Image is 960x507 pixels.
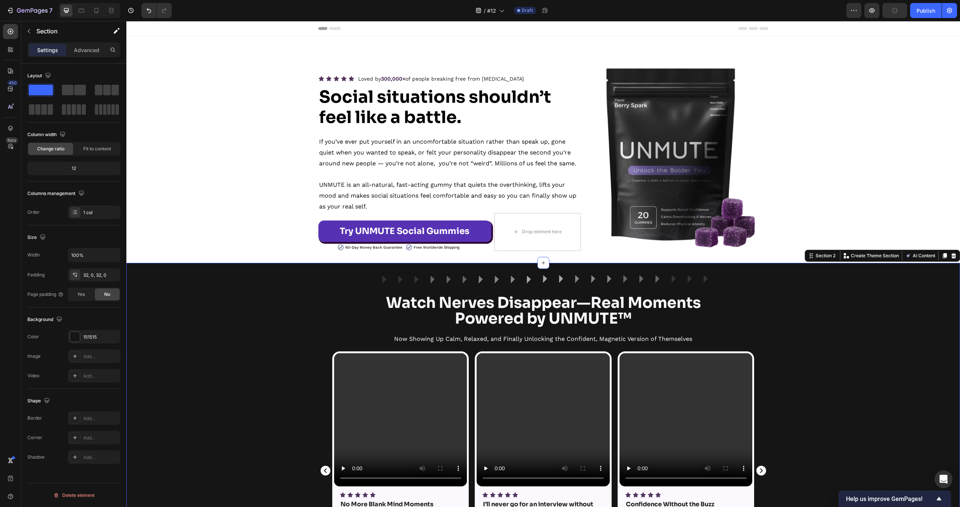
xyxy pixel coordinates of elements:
button: Delete element [27,489,120,501]
a: Try UNMUTE Social Gummies [192,199,365,221]
p: 7 [49,6,52,15]
div: Add... [83,415,118,422]
button: Carousel Next Arrow [629,444,641,456]
button: AI Content [777,230,810,239]
button: Carousel Back Arrow [193,444,205,456]
div: Add... [83,353,118,360]
video: Video [493,332,626,465]
div: Shape [27,396,51,406]
div: Column width [27,130,67,140]
p: Settings [37,46,58,54]
button: Show survey - Help us improve GemPages! [846,494,943,503]
p: 60-Day Money Back Guarantee [219,223,276,229]
div: Image [27,353,40,360]
button: Publish [910,3,942,18]
span: Draft [522,7,533,14]
img: gempages_574612042166567711-c1e36ce0-e3e8-4986-8dde-c8fc346f71a5.svg [211,223,217,229]
span: Change ratio [37,145,64,152]
video: Video [350,332,483,465]
div: Section 2 [688,231,711,238]
div: Background [27,315,64,325]
div: Undo/Redo [141,3,172,18]
div: Add... [83,454,118,461]
span: #12 [487,7,496,15]
div: 1 col [83,209,118,216]
div: Add... [83,435,118,441]
strong: Watch Nerves Disappear—Real Moments [259,272,574,291]
p: Free Worldwide Shipping [287,223,333,229]
div: Padding [27,271,45,278]
p: Section [36,27,98,36]
p: If you’ve ever put yourself in an uncomfortable situation rather than speak up, gone quiet when y... [193,115,454,148]
span: Fit to content [83,145,111,152]
div: Order [27,209,40,216]
span: Help us improve GemPages! [846,495,934,502]
div: 450 [7,80,18,86]
div: Open Intercom Messenger [934,470,952,488]
strong: 300,000+ [255,55,279,61]
div: Width [27,252,40,258]
p: UNMUTE is an all-natural, fast-acting gummy that quiets the overthinking, lifts your mood and mak... [193,159,454,191]
div: Publish [916,7,935,15]
p: Create Theme Section [724,231,772,238]
strong: Social situations shouldn’t feel like a battle. [193,65,425,107]
div: Page padding [27,291,64,298]
div: Columns management [27,189,86,199]
p: Try UNMUTE Social Gummies [213,202,343,218]
div: Layout [27,71,52,81]
div: Add... [83,373,118,379]
div: Corner [27,434,42,441]
p: Now Showing Up Calm, Relaxed, and Finally Unlocking the Confident, Magnetic Version of Themselves [193,313,641,324]
img: gempages_574612042166567711-67fe2b9a-6e91-4d67-abbf-4f5a9b93009c.png [454,42,642,230]
span: No [104,291,110,298]
div: Color [27,333,39,340]
span: Yes [77,291,85,298]
div: Border [27,415,42,421]
video: Video [208,332,341,465]
img: gempages_574612042166567711-c1e36ce0-e3e8-4986-8dde-c8fc346f71a5.svg [280,223,285,229]
input: Auto [68,248,120,262]
button: 7 [3,3,56,18]
img: gempages_574612042166567711-e49e628a-f675-4328-a650-6b8e90ae4994.png [250,254,583,262]
strong: Confidence Without the Buzz [499,479,588,487]
strong: No More Blank Mind Moments [214,479,307,487]
div: Size [27,232,47,243]
div: 151515 [83,334,118,340]
p: Loved by of people breaking free from [MEDICAL_DATA] [232,53,397,63]
div: Drop element here [396,208,435,214]
span: / [484,7,486,15]
div: Beta [6,137,18,143]
div: Video [27,372,39,379]
div: Shadow [27,454,45,460]
div: 32, 0, 32, 0 [83,272,118,279]
div: Delete element [53,491,94,500]
p: Advanced [74,46,99,54]
iframe: To enrich screen reader interactions, please activate Accessibility in Grammarly extension settings [126,21,960,507]
strong: Powered by UNMUTE™ [328,288,505,307]
div: 12 [29,163,119,174]
strong: I’ll never go for an interview without these again [357,479,467,494]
